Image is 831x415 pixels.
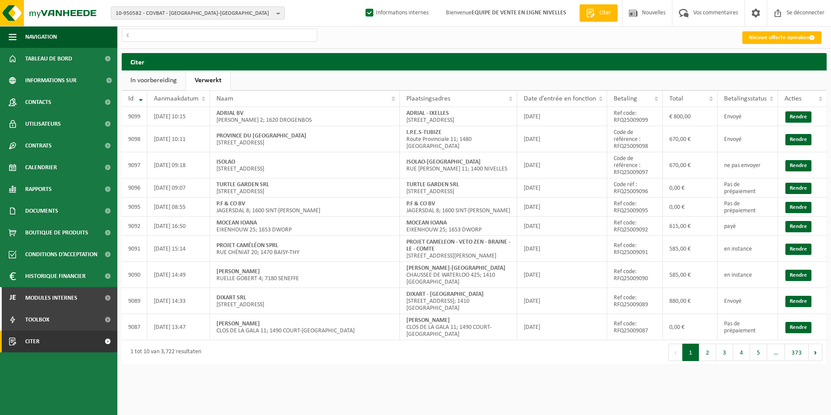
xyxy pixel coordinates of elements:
td: 585,00 € [663,236,718,262]
td: Ref code: RFQ25009091 [607,236,663,262]
a: In voorbereiding [122,70,186,90]
strong: DIXART SRL [216,295,246,301]
a: Citer [579,4,618,22]
td: 9092 [122,217,147,236]
input: Zoeken [122,29,317,42]
td: [DATE] [517,152,607,178]
td: 670,00 € [663,152,718,178]
td: [DATE] 13:47 [147,314,210,340]
strong: PROJET CAMELEON - VETO ZEN - BRAINE - LE - COMTE [406,239,510,252]
span: Navigation [25,26,57,48]
a: Rendre [785,202,811,213]
span: Citer [597,9,613,17]
span: Modules internes [25,287,77,309]
strong: MOCEAN IOANA [216,220,257,226]
span: Contacts [25,91,51,113]
span: Envoyé [724,136,741,143]
strong: DIXART - [GEOGRAPHIC_DATA] [406,291,484,298]
strong: EQUIPE DE VENTE EN LIGNE NIVELLES [472,10,566,16]
td: Route Provinciale 11; 1480 [GEOGRAPHIC_DATA] [400,126,517,152]
a: Rendre [785,270,811,281]
strong: TURTLE GARDEN SRL [406,181,459,188]
a: Rendre [785,244,811,255]
td: [DATE] 15:14 [147,236,210,262]
td: Code réf : RFQ25009096 [607,178,663,197]
td: [DATE] [517,126,607,152]
td: [STREET_ADDRESS] [210,126,400,152]
span: Citer [25,331,40,352]
td: [STREET_ADDRESS][PERSON_NAME] [400,236,517,262]
td: 9091 [122,236,147,262]
strong: ADRIAL BV [216,110,243,117]
span: Utilisateurs [25,113,61,135]
td: 880,00 € [663,288,718,314]
span: Envoyé [724,114,741,120]
td: 0,00 € [663,197,718,217]
td: [PERSON_NAME] 2; 1620 DROGENBOS [210,107,400,126]
a: Rendre [785,111,811,123]
td: 585,00 € [663,262,718,288]
label: Informations internes [364,7,429,20]
button: Prochain [809,344,822,361]
span: Je [9,287,17,309]
td: Ref code: RFQ25009087 [607,314,663,340]
td: [DATE] 14:33 [147,288,210,314]
h2: Citer [122,53,827,70]
td: Ref code: RFQ25009090 [607,262,663,288]
td: [STREET_ADDRESS]; 1410 [GEOGRAPHIC_DATA] [400,288,517,314]
td: 0,00 € [663,314,718,340]
td: [STREET_ADDRESS] [400,178,517,197]
span: Toolbox [25,309,50,331]
td: 9095 [122,197,147,217]
span: Betaling [614,95,637,102]
td: 9096 [122,178,147,197]
td: CLOS DE LA GALA 11; 1490 COURT-[GEOGRAPHIC_DATA] [400,314,517,340]
a: Rendre [785,183,811,194]
span: Naam [216,95,233,102]
td: [DATE] 08:55 [147,197,210,217]
span: Historique financier [25,265,86,287]
span: Id [128,95,133,102]
td: [DATE] [517,236,607,262]
button: 2 [699,344,716,361]
span: en instance [724,272,752,278]
span: Contrats [25,135,52,157]
span: Betalingsstatus [724,95,767,102]
td: [DATE] [517,288,607,314]
span: Conditions d’acceptation [25,244,97,265]
strong: [PERSON_NAME] [406,317,450,324]
button: 5 [750,344,767,361]
td: [DATE] [517,107,607,126]
td: € 800,00 [663,107,718,126]
td: [DATE] [517,197,607,217]
strong: TURTLE GARDEN SRL [216,181,269,188]
font: Bienvenue [446,10,566,16]
span: Pas de prépaiement [724,321,756,334]
span: payé [724,223,736,230]
span: Plaatsingsadres [406,95,450,102]
td: Ref code: RFQ25009095 [607,197,663,217]
span: Rapports [25,178,52,200]
a: Verwerkt [186,70,230,90]
span: … [767,344,785,361]
td: [DATE] 16:50 [147,217,210,236]
td: 9087 [122,314,147,340]
td: RUELLE GOBERT 4; 7180 SENEFFE [210,262,400,288]
strong: I.P.E.S-TUBIZE [406,129,442,136]
td: [DATE] [517,314,607,340]
strong: PROJET CAMÉLÉON SPRL [216,242,278,249]
div: 1 tot 10 van 3,722 resultaten [126,345,201,360]
button: 1 [682,344,699,361]
td: Ref code: RFQ25009089 [607,288,663,314]
td: JAGERSDAL 8; 1600 SINT-[PERSON_NAME] [400,197,517,217]
span: 10-950582 - COVBAT - [GEOGRAPHIC_DATA]-[GEOGRAPHIC_DATA] [116,7,273,20]
span: Informations sur l’entreprise [25,70,100,91]
font: Nieuwe offerte opmaken [749,35,809,40]
a: Nieuwe offerte opmaken [742,31,821,44]
a: Rendre [785,160,811,171]
span: ne pas envoyer [724,162,761,169]
span: Total [669,95,683,102]
span: Calendrier [25,157,57,178]
td: Ref code: RFQ25009092 [607,217,663,236]
td: RUE [PERSON_NAME] 11; 1400 NIVELLES [400,152,517,178]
